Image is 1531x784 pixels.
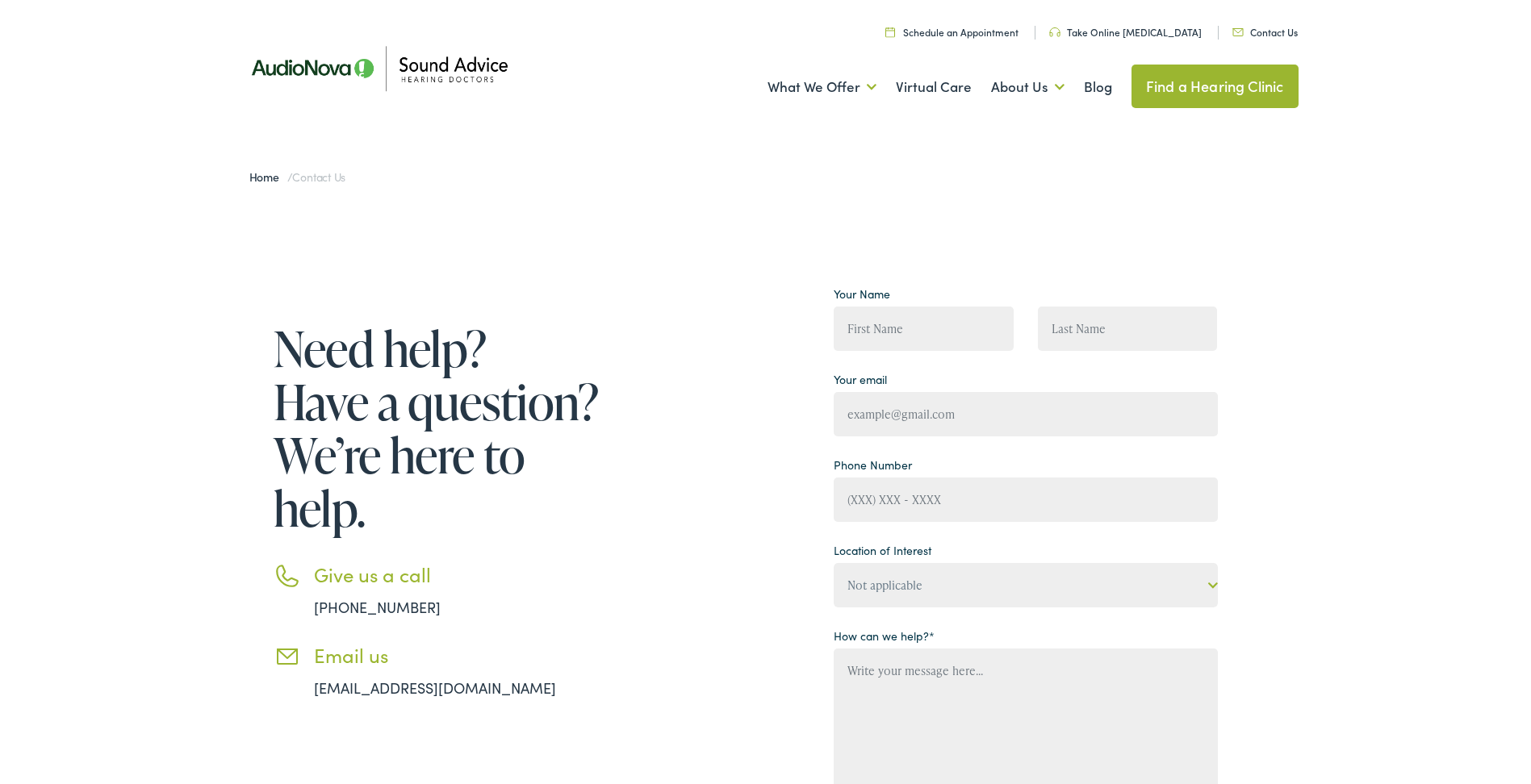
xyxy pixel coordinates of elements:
span: Contact Us [292,169,345,185]
label: Location of Interest [834,542,931,559]
img: Icon representing mail communication in a unique green color, indicative of contact or communicat... [1232,28,1244,36]
a: Virtual Care [896,57,972,117]
span: / [249,169,346,185]
h1: Need help? Have a question? We’re here to help. [274,322,604,535]
a: Schedule an Appointment [885,25,1019,39]
input: example@gmail.com [834,392,1218,436]
h3: Give us a call [314,563,604,586]
h3: Email us [314,644,604,667]
a: [EMAIL_ADDRESS][DOMAIN_NAME] [314,678,556,698]
a: Contact Us [1232,25,1298,39]
img: Headphone icon in a unique green color, suggesting audio-related services or features. [1049,27,1060,37]
a: Home [249,169,287,185]
a: Find a Hearing Clinic [1132,65,1299,108]
label: Your Name [834,286,890,302]
label: How can we help? [834,628,935,644]
input: (XXX) XXX - XXXX [834,477,1218,522]
a: What We Offer [768,57,876,117]
a: Blog [1084,57,1112,117]
label: Phone Number [834,457,912,473]
a: Take Online [MEDICAL_DATA] [1049,25,1202,39]
img: Calendar icon in a unique green color, symbolizing scheduling or date-related features. [885,27,895,37]
input: First Name [834,307,1014,351]
a: [PHONE_NUMBER] [314,597,441,617]
label: Your email [834,371,887,388]
input: Last Name [1038,307,1218,351]
a: About Us [991,57,1065,117]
